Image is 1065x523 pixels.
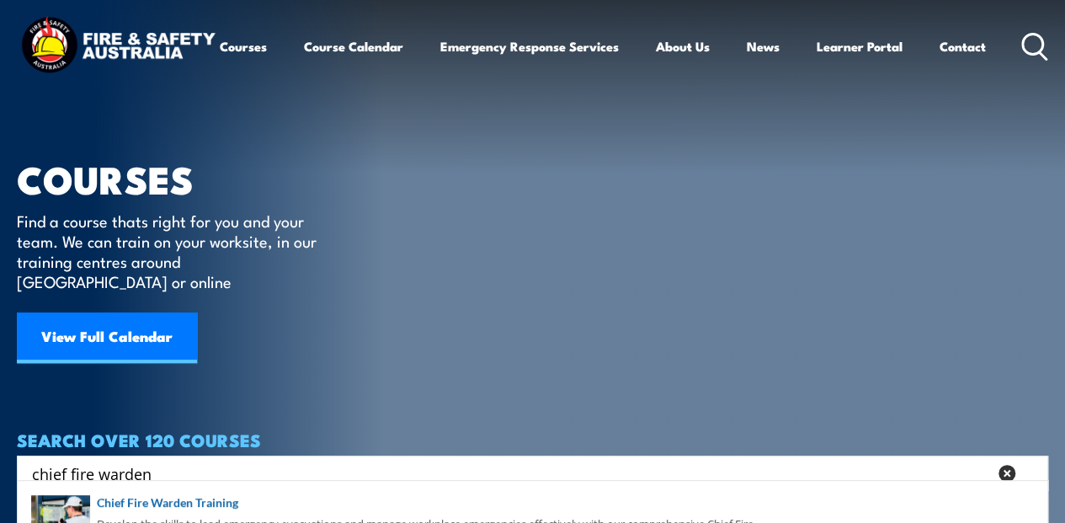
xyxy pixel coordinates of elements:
input: Search input [32,461,988,486]
form: Search form [35,462,991,485]
a: Chief Fire Warden Training [31,494,1034,512]
h4: SEARCH OVER 120 COURSES [17,430,1048,449]
a: Learner Portal [817,26,903,67]
a: View Full Calendar [17,312,197,363]
a: Emergency Response Services [440,26,619,67]
a: About Us [656,26,710,67]
a: News [747,26,780,67]
p: Find a course thats right for you and your team. We can train on your worksite, in our training c... [17,211,324,291]
a: Contact [940,26,986,67]
button: Search magnifier button [1019,462,1042,485]
a: Course Calendar [304,26,403,67]
a: Courses [220,26,267,67]
h1: COURSES [17,162,341,195]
